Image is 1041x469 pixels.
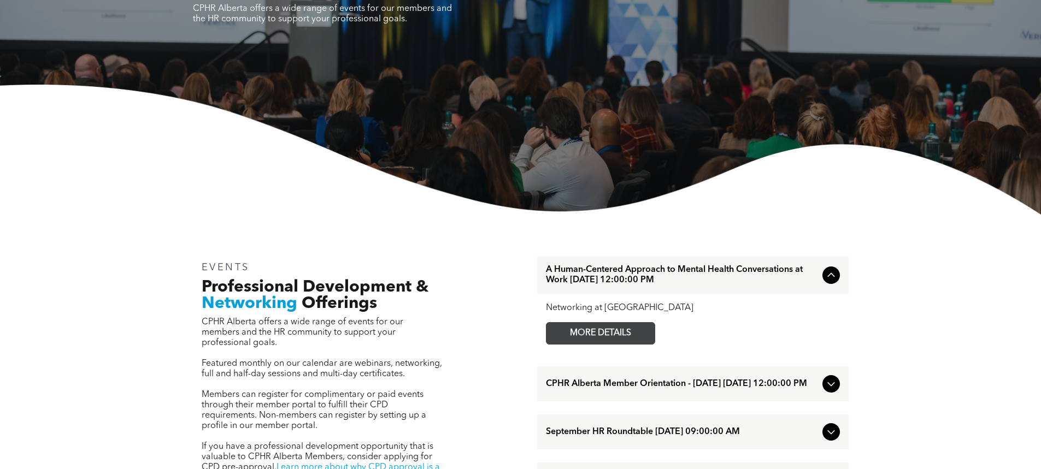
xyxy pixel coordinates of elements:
span: Members can register for complimentary or paid events through their member portal to fulfill thei... [202,390,426,430]
span: September HR Roundtable [DATE] 09:00:00 AM [546,427,818,437]
a: MORE DETAILS [546,322,655,345]
span: Featured monthly on our calendar are webinars, networking, full and half-day sessions and multi-d... [202,359,442,378]
span: CPHR Alberta Member Orientation - [DATE] [DATE] 12:00:00 PM [546,379,818,389]
span: Offerings [302,295,377,312]
span: CPHR Alberta offers a wide range of events for our members and the HR community to support your p... [202,318,403,347]
span: MORE DETAILS [557,323,644,344]
span: EVENTS [202,263,250,272]
div: Networking at [GEOGRAPHIC_DATA] [546,303,840,313]
span: Networking [202,295,297,312]
span: CPHR Alberta offers a wide range of events for our members and the HR community to support your p... [193,4,452,23]
span: Professional Development & [202,279,428,295]
span: A Human-Centered Approach to Mental Health Conversations at Work [DATE] 12:00:00 PM [546,265,818,286]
